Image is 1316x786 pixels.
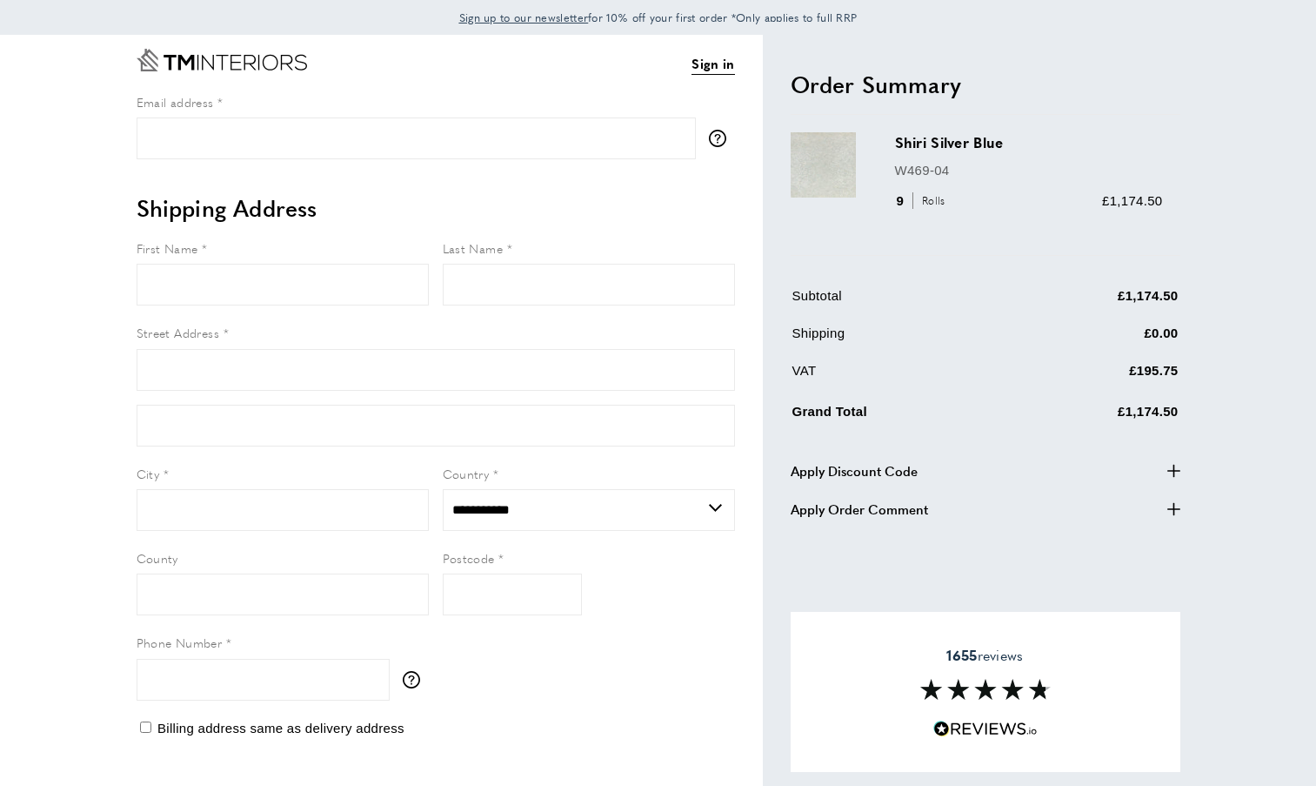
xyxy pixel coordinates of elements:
span: Apply Discount Code [791,460,918,481]
a: Sign in [691,53,734,75]
span: Rolls [912,192,950,209]
td: VAT [792,360,1005,394]
img: Reviews section [920,679,1051,700]
span: Billing address same as delivery address [157,721,404,736]
h2: Shipping Address [137,192,735,224]
button: More information [403,671,429,689]
a: Sign up to our newsletter [459,9,589,26]
strong: 1655 [946,645,977,665]
span: Postcode [443,549,495,567]
td: Shipping [792,323,1005,357]
span: Email address [137,93,214,111]
h3: Shiri Silver Blue [895,132,1163,152]
div: 9 [895,191,952,212]
span: Last Name [443,239,504,257]
span: First Name [137,239,198,257]
img: Shiri Silver Blue [791,132,856,198]
span: £1,174.50 [1102,193,1162,208]
span: Phone Number [137,634,223,651]
img: Reviews.io 5 stars [933,721,1038,737]
input: Billing address same as delivery address [140,722,151,733]
td: £1,174.50 [1007,398,1179,435]
p: W469-04 [895,160,1163,181]
h2: Order Summary [791,69,1180,100]
span: Sign up to our newsletter [459,10,589,25]
button: More information [709,130,735,147]
span: County [137,549,178,567]
span: Street Address [137,324,220,341]
td: Grand Total [792,398,1005,435]
td: £0.00 [1007,323,1179,357]
span: for 10% off your first order *Only applies to full RRP [459,10,858,25]
td: Subtotal [792,286,1005,319]
td: £195.75 [1007,360,1179,394]
span: Country [443,465,490,482]
a: Go to Home page [137,49,307,71]
span: City [137,465,160,482]
span: reviews [946,647,1023,664]
td: £1,174.50 [1007,286,1179,319]
span: Apply Order Comment [791,499,928,520]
